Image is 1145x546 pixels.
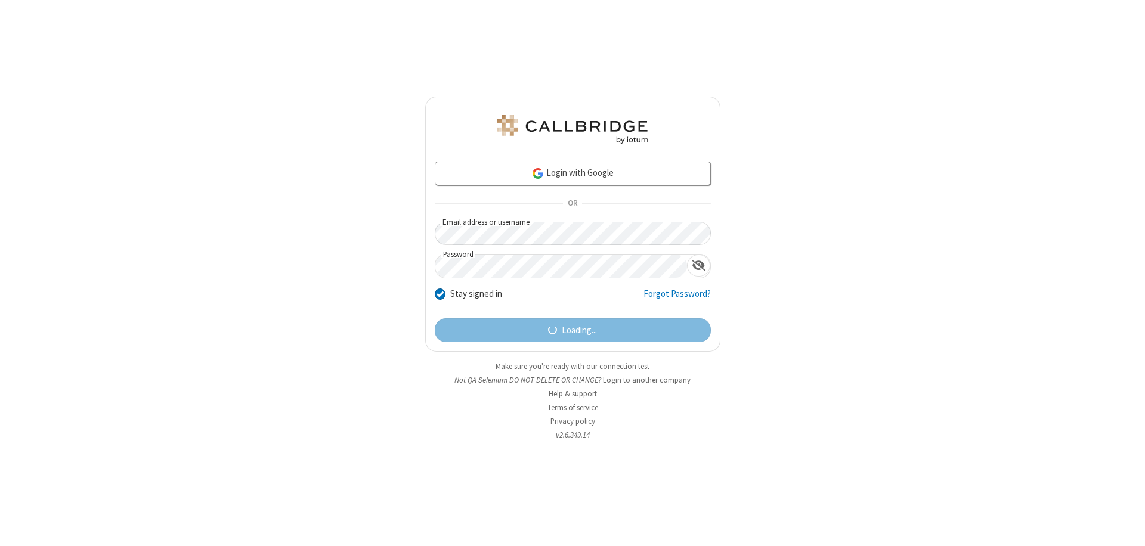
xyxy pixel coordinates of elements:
button: Loading... [435,318,711,342]
a: Privacy policy [550,416,595,426]
img: google-icon.png [531,167,544,180]
iframe: Chat [1115,515,1136,538]
div: Show password [687,255,710,277]
li: Not QA Selenium DO NOT DELETE OR CHANGE? [425,374,720,386]
span: OR [563,196,582,212]
a: Forgot Password? [643,287,711,310]
img: QA Selenium DO NOT DELETE OR CHANGE [495,115,650,144]
input: Email address or username [435,222,711,245]
span: Loading... [562,324,597,337]
a: Login with Google [435,162,711,185]
button: Login to another company [603,374,691,386]
li: v2.6.349.14 [425,429,720,440]
input: Password [435,255,687,278]
a: Terms of service [547,402,598,412]
a: Help & support [549,389,597,399]
label: Stay signed in [450,287,502,301]
a: Make sure you're ready with our connection test [496,361,649,371]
